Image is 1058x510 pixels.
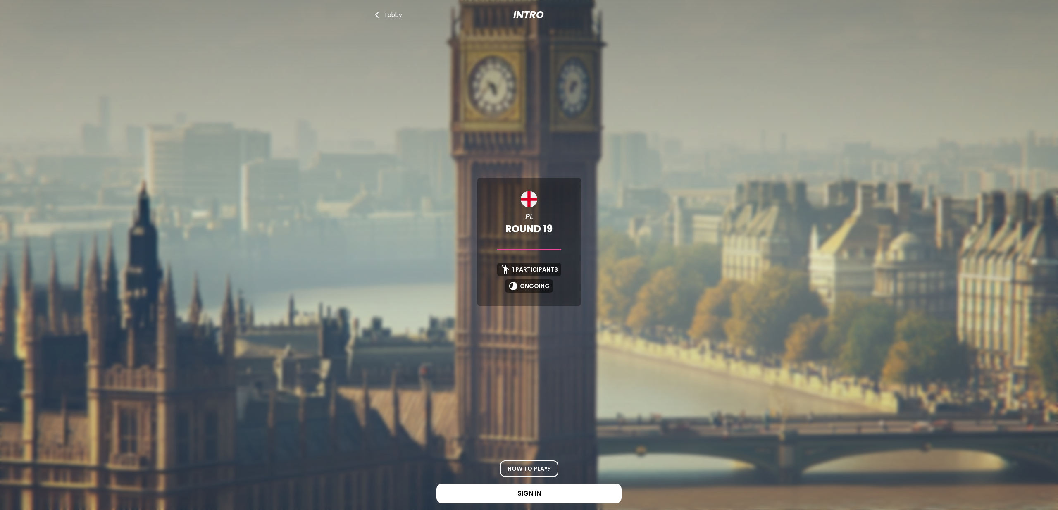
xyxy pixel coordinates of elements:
[513,8,544,21] span: Intro
[505,222,553,236] span: Round 19
[370,7,403,23] button: Lobby
[500,460,558,477] button: How to play?
[521,191,537,207] img: gb-eng.svg
[512,265,558,274] span: 1 participants
[525,211,533,222] span: PL
[436,484,622,503] button: Sign in
[520,282,550,290] span: Ongoing
[517,489,541,498] span: Sign in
